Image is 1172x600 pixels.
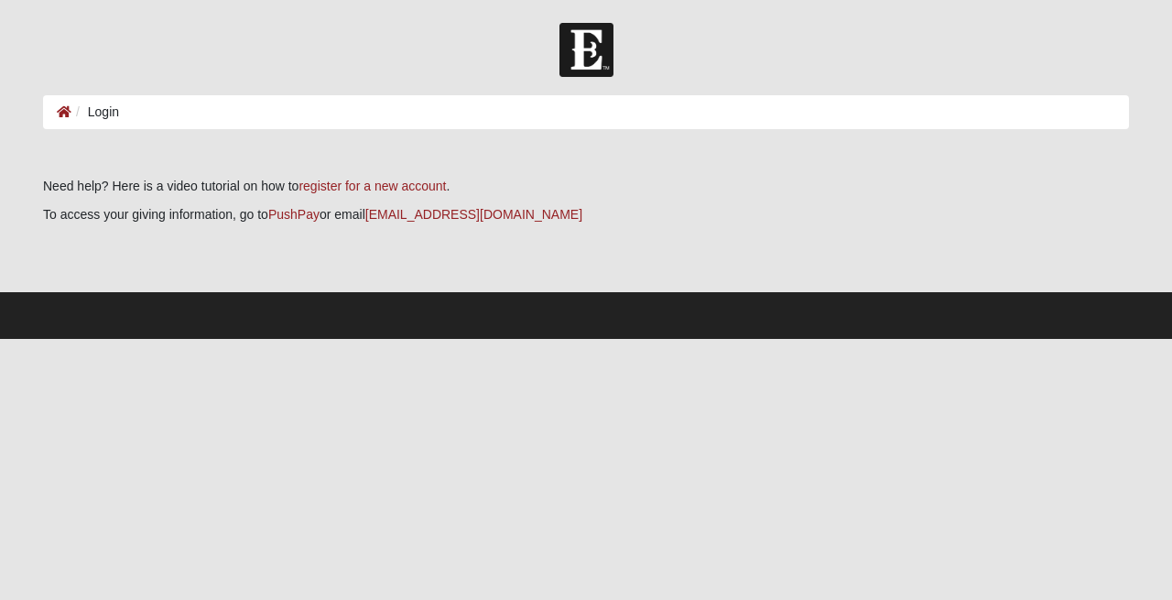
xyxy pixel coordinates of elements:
a: [EMAIL_ADDRESS][DOMAIN_NAME] [365,207,582,222]
a: PushPay [268,207,320,222]
p: Need help? Here is a video tutorial on how to . [43,177,1129,196]
img: Church of Eleven22 Logo [559,23,613,77]
p: To access your giving information, go to or email [43,205,1129,224]
a: register for a new account [298,179,446,193]
li: Login [71,103,119,122]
